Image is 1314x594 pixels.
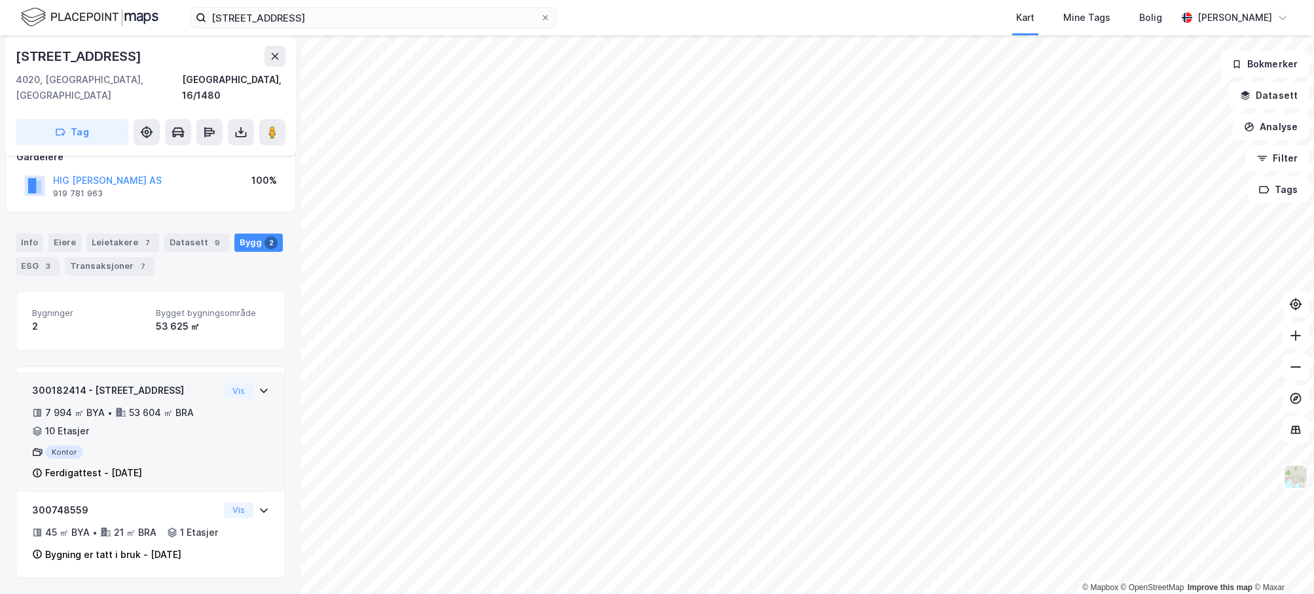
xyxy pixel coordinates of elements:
[1249,531,1314,594] iframe: Chat Widget
[65,257,155,275] div: Transaksjoner
[32,383,219,398] div: 300182414 - [STREET_ADDRESS]
[45,423,89,439] div: 10 Etasjer
[129,405,194,421] div: 53 604 ㎡ BRA
[86,234,159,252] div: Leietakere
[107,408,113,418] div: •
[1233,114,1309,140] button: Analyse
[265,236,278,249] div: 2
[1121,583,1184,592] a: OpenStreetMap
[211,236,224,249] div: 9
[16,72,182,103] div: 4020, [GEOGRAPHIC_DATA], [GEOGRAPHIC_DATA]
[45,525,90,540] div: 45 ㎡ BYA
[1082,583,1118,592] a: Mapbox
[182,72,285,103] div: [GEOGRAPHIC_DATA], 16/1480
[141,236,154,249] div: 7
[48,234,81,252] div: Eiere
[92,527,98,538] div: •
[32,319,145,334] div: 2
[41,260,54,273] div: 3
[45,405,105,421] div: 7 994 ㎡ BYA
[1188,583,1252,592] a: Improve this map
[1283,464,1308,489] img: Z
[251,173,277,188] div: 100%
[1248,177,1309,203] button: Tags
[16,257,60,275] div: ESG
[16,234,43,252] div: Info
[224,502,253,518] button: Vis
[180,525,218,540] div: 1 Etasjer
[16,46,144,67] div: [STREET_ADDRESS]
[164,234,229,252] div: Datasett
[1220,51,1309,77] button: Bokmerker
[1063,10,1110,26] div: Mine Tags
[156,307,269,319] span: Bygget bygningsområde
[1197,10,1272,26] div: [PERSON_NAME]
[1139,10,1162,26] div: Bolig
[1229,82,1309,109] button: Datasett
[32,502,219,518] div: 300748559
[45,465,142,481] div: Ferdigattest - [DATE]
[21,6,158,29] img: logo.f888ab2527a4732fd821a326f86c7f29.svg
[114,525,156,540] div: 21 ㎡ BRA
[53,188,103,199] div: 919 781 963
[156,319,269,334] div: 53 625 ㎡
[224,383,253,398] button: Vis
[32,307,145,319] span: Bygninger
[206,8,540,27] input: Søk på adresse, matrikkel, gårdeiere, leietakere eller personer
[1246,145,1309,171] button: Filter
[16,149,285,165] div: Gårdeiere
[136,260,149,273] div: 7
[1016,10,1034,26] div: Kart
[16,119,128,145] button: Tag
[45,547,181,563] div: Bygning er tatt i bruk - [DATE]
[234,234,283,252] div: Bygg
